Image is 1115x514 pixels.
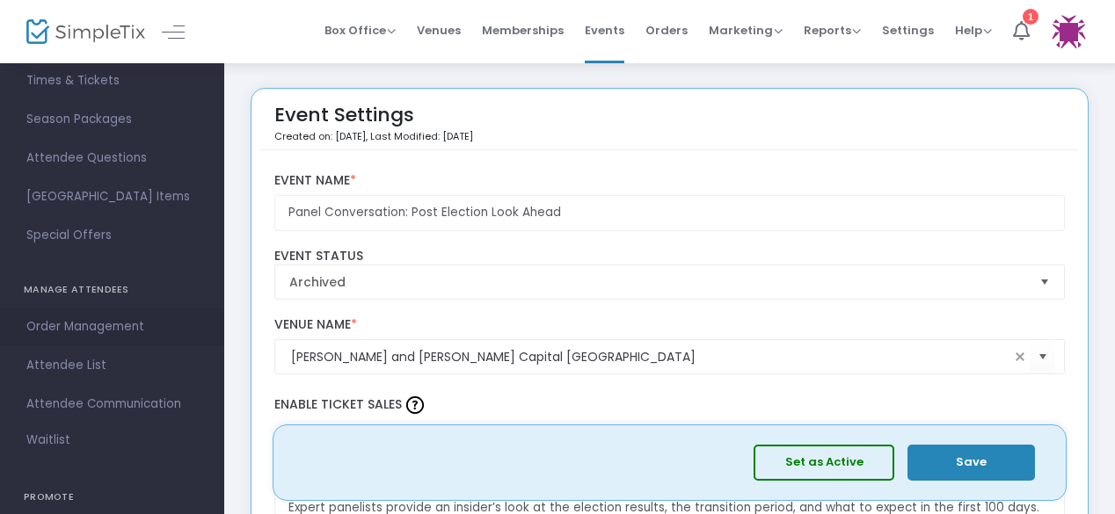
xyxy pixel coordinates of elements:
img: question-mark [406,396,424,414]
span: Events [585,8,624,53]
span: Venues [417,8,461,53]
span: Special Offers [26,224,198,247]
h4: MANAGE ATTENDEES [24,272,200,308]
button: Select [1032,265,1057,299]
span: Memberships [482,8,564,53]
span: Reports [804,22,861,39]
span: Times & Tickets [26,69,198,92]
span: Waitlist [26,431,70,449]
span: Attendee Questions [26,147,198,170]
span: Season Packages [26,108,198,131]
span: Archived [289,273,1026,291]
input: Select Venue [291,348,1010,366]
span: , Last Modified: [DATE] [366,129,473,143]
span: [GEOGRAPHIC_DATA] Items [26,185,198,208]
span: Marketing [709,22,783,39]
label: Event Name [274,173,1066,189]
button: Select [1031,339,1055,375]
span: clear [1009,346,1031,367]
button: Save [907,445,1035,481]
span: Settings [882,8,934,53]
span: Help [955,22,992,39]
div: Event Settings [274,98,473,149]
label: Venue Name [274,317,1066,333]
span: Attendee Communication [26,393,198,416]
label: Enable Ticket Sales [274,392,1066,418]
span: Orders [645,8,688,53]
p: Created on: [DATE] [274,129,473,144]
span: Order Management [26,315,198,338]
div: 1 [1023,9,1038,25]
input: Enter Event Name [274,195,1066,231]
button: Set as Active [754,445,894,481]
span: Attendee List [26,354,198,377]
label: Event Status [274,249,1066,264]
span: Box Office [324,22,396,39]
